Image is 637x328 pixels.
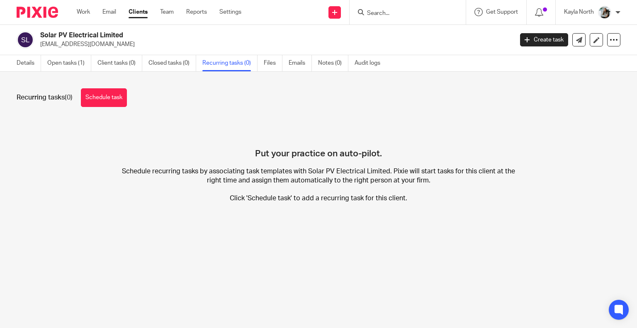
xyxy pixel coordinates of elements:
a: Work [77,8,90,16]
a: Email [102,8,116,16]
a: Client tasks (0) [97,55,142,71]
a: Closed tasks (0) [148,55,196,71]
a: Reports [186,8,207,16]
h1: Recurring tasks [17,93,73,102]
a: Notes (0) [318,55,348,71]
p: [EMAIL_ADDRESS][DOMAIN_NAME] [40,40,508,49]
a: Details [17,55,41,71]
a: Audit logs [355,55,387,71]
span: Get Support [486,9,518,15]
img: Profile%20Photo.png [598,6,611,19]
a: Open tasks (1) [47,55,91,71]
a: Team [160,8,174,16]
a: Create task [520,33,568,46]
a: Settings [219,8,241,16]
input: Search [366,10,441,17]
p: Schedule recurring tasks by associating task templates with Solar PV Electrical Limited. Pixie wi... [117,167,520,203]
img: Pixie [17,7,58,18]
h2: Solar PV Electrical Limited [40,31,414,40]
img: svg%3E [17,31,34,49]
a: Recurring tasks (0) [202,55,258,71]
a: Schedule task [81,88,127,107]
a: Emails [289,55,312,71]
p: Kayla North [564,8,594,16]
span: (0) [65,94,73,101]
a: Files [264,55,282,71]
a: Clients [129,8,148,16]
h4: Put your practice on auto-pilot. [255,119,382,159]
